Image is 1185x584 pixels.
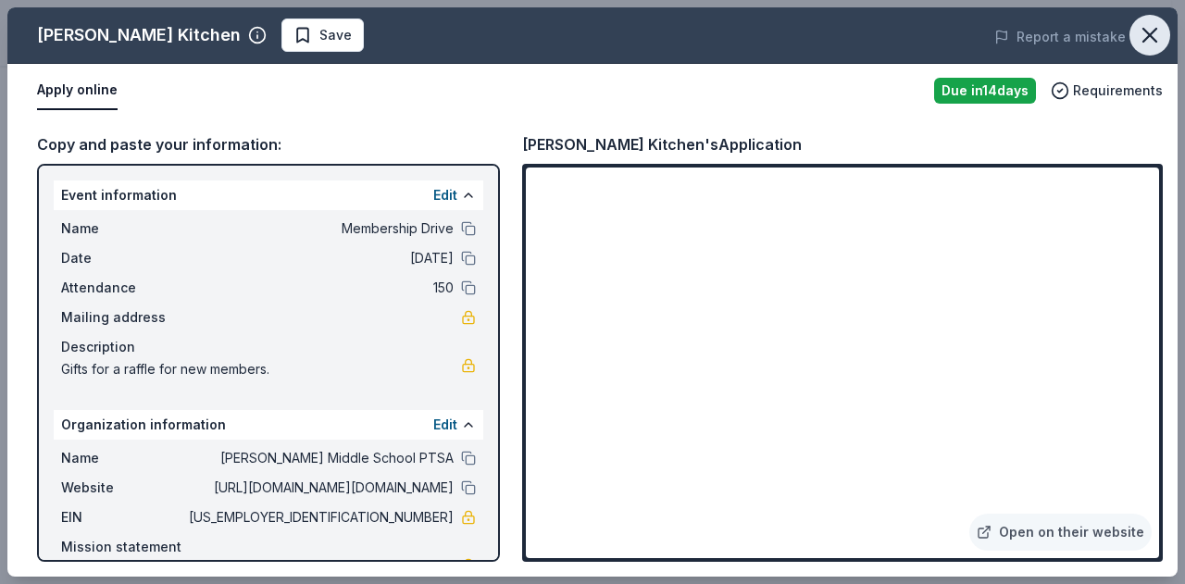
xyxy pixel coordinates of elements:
[934,78,1036,104] div: Due in 14 days
[37,20,241,50] div: [PERSON_NAME] Kitchen
[185,217,454,240] span: Membership Drive
[185,277,454,299] span: 150
[185,477,454,499] span: [URL][DOMAIN_NAME][DOMAIN_NAME]
[185,506,454,528] span: [US_EMPLOYER_IDENTIFICATION_NUMBER]
[433,414,457,436] button: Edit
[522,132,802,156] div: [PERSON_NAME] Kitchen's Application
[61,277,185,299] span: Attendance
[61,506,185,528] span: EIN
[61,358,461,380] span: Gifts for a raffle for new members.
[433,184,457,206] button: Edit
[994,26,1126,48] button: Report a mistake
[37,71,118,110] button: Apply online
[61,536,476,558] div: Mission statement
[1051,80,1163,102] button: Requirements
[37,132,500,156] div: Copy and paste your information:
[54,180,483,210] div: Event information
[1073,80,1163,102] span: Requirements
[61,447,185,469] span: Name
[54,410,483,440] div: Organization information
[281,19,364,52] button: Save
[185,247,454,269] span: [DATE]
[61,336,476,358] div: Description
[319,24,352,46] span: Save
[969,514,1152,551] a: Open on their website
[185,447,454,469] span: [PERSON_NAME] Middle School PTSA
[61,477,185,499] span: Website
[61,247,185,269] span: Date
[61,306,185,329] span: Mailing address
[61,217,185,240] span: Name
